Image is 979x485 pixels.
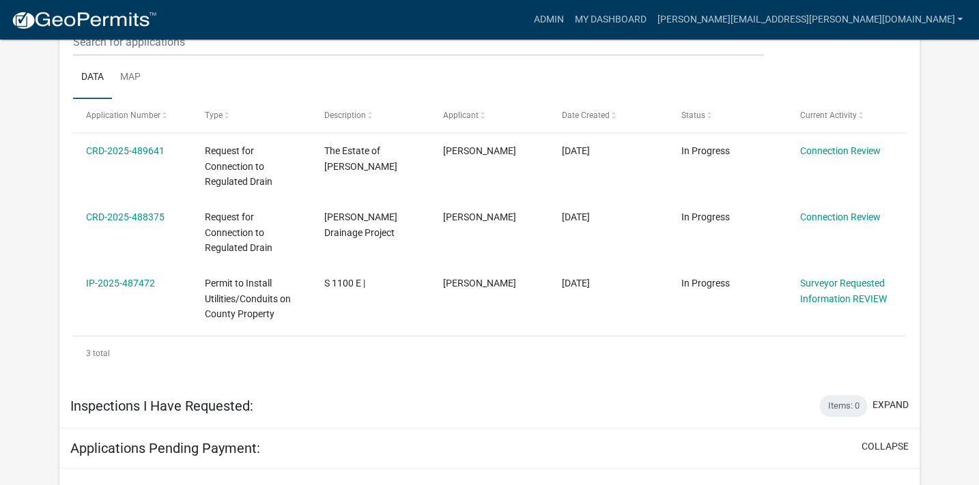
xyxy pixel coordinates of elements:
[86,111,160,120] span: Application Number
[872,398,909,412] button: expand
[800,278,887,304] a: Surveyor Requested Information REVIEW
[443,278,516,289] span: Justin Suhre
[205,111,223,120] span: Type
[86,145,165,156] a: CRD-2025-489641
[562,211,590,222] span: 10/06/2025
[651,7,968,33] a: [PERSON_NAME][EMAIL_ADDRESS][PERSON_NAME][DOMAIN_NAME]
[311,99,429,132] datatable-header-cell: Description
[86,211,165,222] a: CRD-2025-488375
[443,145,516,156] span: Kayla Endsley
[562,111,610,120] span: Date Created
[800,145,881,156] a: Connection Review
[681,211,729,222] span: In Progress
[443,211,516,222] span: Erick Miller
[528,7,569,33] a: Admin
[73,28,764,56] input: Search for applications
[443,111,479,120] span: Applicant
[73,336,907,370] div: 3 total
[205,145,272,188] span: Request for Connection to Regulated Drain
[668,99,786,132] datatable-header-cell: Status
[70,398,253,414] h5: Inspections I Have Requested:
[430,99,549,132] datatable-header-cell: Applicant
[562,278,590,289] span: 10/03/2025
[73,56,112,100] a: Data
[324,211,397,238] span: Erick Miller Drainage Project
[786,99,905,132] datatable-header-cell: Current Activity
[324,278,365,289] span: S 1100 E |
[681,278,729,289] span: In Progress
[562,145,590,156] span: 10/08/2025
[819,395,867,417] div: Items: 0
[205,278,291,320] span: Permit to Install Utilities/Conduits on County Property
[73,99,192,132] datatable-header-cell: Application Number
[681,111,705,120] span: Status
[862,439,909,454] button: collapse
[549,99,668,132] datatable-header-cell: Date Created
[86,278,155,289] a: IP-2025-487472
[681,145,729,156] span: In Progress
[800,111,857,120] span: Current Activity
[112,56,149,100] a: Map
[192,99,311,132] datatable-header-cell: Type
[324,145,397,172] span: The Estate of Mary Lou Rich
[205,211,272,254] span: Request for Connection to Regulated Drain
[70,440,260,456] h5: Applications Pending Payment:
[569,7,651,33] a: My Dashboard
[800,211,881,222] a: Connection Review
[324,111,365,120] span: Description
